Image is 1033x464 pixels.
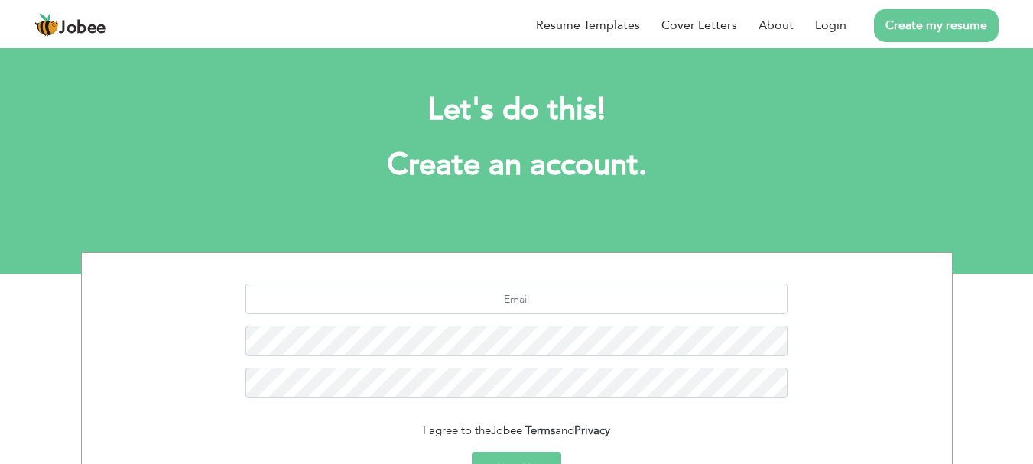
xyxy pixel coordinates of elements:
a: Terms [525,423,555,438]
a: Jobee [34,13,106,37]
a: Resume Templates [536,16,640,34]
span: Jobee [491,423,522,438]
h2: Let's do this! [104,90,930,130]
a: About [759,16,794,34]
h1: Create an account. [104,145,930,185]
a: Privacy [574,423,610,438]
input: Email [245,284,788,314]
a: Login [815,16,846,34]
a: Cover Letters [661,16,737,34]
a: Create my resume [874,9,999,42]
img: jobee.io [34,13,59,37]
div: I agree to the and [93,422,940,440]
span: Jobee [59,20,106,37]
